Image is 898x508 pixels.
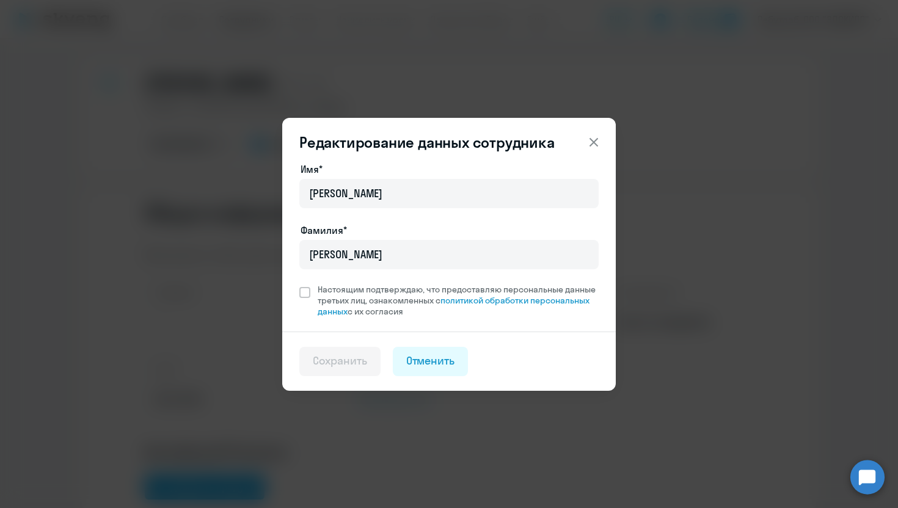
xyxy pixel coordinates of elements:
[301,223,347,238] label: Фамилия*
[313,353,367,369] div: Сохранить
[282,132,616,152] header: Редактирование данных сотрудника
[318,295,590,317] a: политикой обработки персональных данных
[318,284,599,317] span: Настоящим подтверждаю, что предоставляю персональные данные третьих лиц, ознакомленных с с их сог...
[393,347,469,376] button: Отменить
[299,347,381,376] button: Сохранить
[406,353,455,369] div: Отменить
